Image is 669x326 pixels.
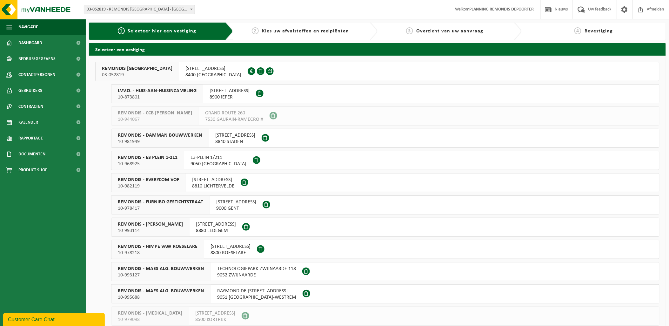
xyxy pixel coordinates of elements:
[111,195,659,214] button: REMONDIS - FURNIBO GESTICHTSTRAAT 10-978417 [STREET_ADDRESS]9000 GENT
[191,154,246,161] span: E3-PLEIN 1/211
[118,161,177,167] span: 10-968925
[128,29,197,34] span: Selecteer hier een vestiging
[217,272,296,278] span: 9052 ZWIJNAARDE
[84,5,195,14] span: 03-052819 - REMONDIS WEST-VLAANDEREN - OOSTENDE
[118,116,192,123] span: 10-944067
[102,65,172,72] span: REMONDIS [GEOGRAPHIC_DATA]
[18,130,43,146] span: Rapportage
[191,161,246,167] span: 9050 [GEOGRAPHIC_DATA]
[3,312,106,326] iframe: chat widget
[18,51,56,67] span: Bedrijfsgegevens
[118,228,183,234] span: 10-993114
[118,154,177,161] span: REMONDIS - E3 PLEIN 1-211
[406,27,413,34] span: 3
[195,310,235,316] span: [STREET_ADDRESS]
[217,294,296,301] span: 9051 [GEOGRAPHIC_DATA]-WESTREM
[118,310,182,316] span: REMONDIS - [MEDICAL_DATA]
[118,110,192,116] span: REMONDIS - CCB [PERSON_NAME]
[118,243,197,250] span: REMONDIS - HIMPE VAW ROESELARE
[118,294,204,301] span: 10-995688
[18,146,45,162] span: Documenten
[215,139,255,145] span: 8840 STADEN
[574,27,581,34] span: 4
[111,173,659,192] button: REMONDIS - EVERYCOM VOF 10-982119 [STREET_ADDRESS]8810 LICHTERVELDE
[18,114,38,130] span: Kalender
[111,262,659,281] button: REMONDIS - MAES ALG. BOUWWERKEN 10-993127 TECHNOLOGIEPARK-ZWIJNAARDE 1189052 ZWIJNAARDE
[205,110,263,116] span: GRAND ROUTE 260
[185,72,241,78] span: 8400 [GEOGRAPHIC_DATA]
[215,132,255,139] span: [STREET_ADDRESS]
[118,88,197,94] span: I.V.V.O. - HUIS-AAN-HUISINZAMELING
[111,84,659,103] button: I.V.V.O. - HUIS-AAN-HUISINZAMELING 10-873801 [STREET_ADDRESS]8900 IEPER
[118,221,183,228] span: REMONDIS - [PERSON_NAME]
[18,35,42,51] span: Dashboard
[211,243,251,250] span: [STREET_ADDRESS]
[111,151,659,170] button: REMONDIS - E3 PLEIN 1-211 10-968925 E3-PLEIN 1/2119050 [GEOGRAPHIC_DATA]
[118,132,202,139] span: REMONDIS - DAMMAN BOUWWERKEN
[118,94,197,100] span: 10-873801
[18,162,47,178] span: Product Shop
[210,88,250,94] span: [STREET_ADDRESS]
[192,183,234,189] span: 8810 LICHTERVELDE
[118,199,203,205] span: REMONDIS - FURNIBO GESTICHTSTRAAT
[217,288,296,294] span: RAYMOND DE [STREET_ADDRESS]
[18,83,42,98] span: Gebruikers
[205,116,263,123] span: 7530 GAURAIN-RAMECROIX
[18,98,43,114] span: Contracten
[111,129,659,148] button: REMONDIS - DAMMAN BOUWWERKEN 10-981949 [STREET_ADDRESS]8840 STADEN
[216,205,256,212] span: 9000 GENT
[102,72,172,78] span: 03-052819
[118,316,182,323] span: 10-979098
[211,250,251,256] span: 8800 ROESELARE
[118,266,204,272] span: REMONDIS - MAES ALG. BOUWWERKEN
[416,29,483,34] span: Overzicht van uw aanvraag
[18,67,55,83] span: Contactpersonen
[118,250,197,256] span: 10-978218
[262,29,349,34] span: Kies uw afvalstoffen en recipiënten
[216,199,256,205] span: [STREET_ADDRESS]
[470,7,534,12] strong: PLANNING REMONDIS DEPOORTER
[118,272,204,278] span: 10-993127
[118,27,125,34] span: 1
[118,139,202,145] span: 10-981949
[111,284,659,303] button: REMONDIS - MAES ALG. BOUWWERKEN 10-995688 RAYMOND DE [STREET_ADDRESS]9051 [GEOGRAPHIC_DATA]-WESTREM
[185,65,241,72] span: [STREET_ADDRESS]
[195,316,235,323] span: 8500 KORTRIJK
[585,29,613,34] span: Bevestiging
[192,177,234,183] span: [STREET_ADDRESS]
[118,177,179,183] span: REMONDIS - EVERYCOM VOF
[196,228,236,234] span: 8880 LEDEGEM
[18,19,38,35] span: Navigatie
[95,62,659,81] button: REMONDIS [GEOGRAPHIC_DATA] 03-052819 [STREET_ADDRESS]8400 [GEOGRAPHIC_DATA]
[210,94,250,100] span: 8900 IEPER
[118,205,203,212] span: 10-978417
[252,27,259,34] span: 2
[196,221,236,228] span: [STREET_ADDRESS]
[118,288,204,294] span: REMONDIS - MAES ALG. BOUWWERKEN
[217,266,296,272] span: TECHNOLOGIEPARK-ZWIJNAARDE 118
[89,43,666,55] h2: Selecteer een vestiging
[111,218,659,237] button: REMONDIS - [PERSON_NAME] 10-993114 [STREET_ADDRESS]8880 LEDEGEM
[118,183,179,189] span: 10-982119
[111,240,659,259] button: REMONDIS - HIMPE VAW ROESELARE 10-978218 [STREET_ADDRESS]8800 ROESELARE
